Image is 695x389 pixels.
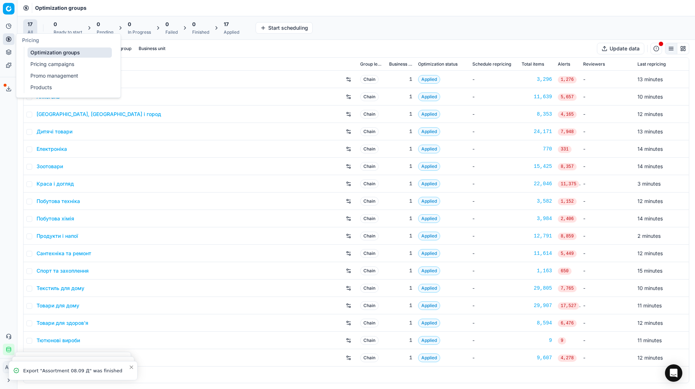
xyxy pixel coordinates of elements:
[418,353,440,362] span: Applied
[469,193,519,210] td: -
[558,215,577,223] span: 2,406
[389,285,412,292] div: 1
[37,145,67,153] a: Електроніка
[469,158,519,175] td: -
[136,44,168,53] button: Business unit
[418,162,440,171] span: Applied
[418,232,440,240] span: Applied
[165,21,169,28] span: 0
[418,127,440,136] span: Applied
[558,128,577,136] span: 7,948
[580,88,635,105] td: -
[522,61,544,67] span: Total items
[580,245,635,262] td: -
[389,61,412,67] span: Business unit
[665,364,682,382] div: Open Intercom Messenger
[637,198,663,204] span: 12 minutes
[224,21,229,28] span: 17
[637,302,662,309] span: 11 minutes
[165,29,178,35] div: Failed
[23,367,129,374] div: Export "Assortment 08.09 Д" was finished
[360,61,383,67] span: Group level
[637,128,663,135] span: 13 minutes
[522,145,552,153] a: 770
[637,337,662,343] span: 11 minutes
[558,355,577,362] span: 4,278
[522,76,552,83] a: 3,296
[558,250,577,257] span: 5,449
[637,61,666,67] span: Last repricing
[389,198,412,205] div: 1
[522,232,552,240] a: 12,791
[360,110,379,119] span: Chain
[389,93,412,100] div: 1
[192,29,209,35] div: Finished
[360,232,379,240] span: Chain
[37,198,80,205] a: Побутова техніка
[558,268,572,275] span: 650
[389,354,412,361] div: 1
[418,110,440,119] span: Applied
[360,353,379,362] span: Chain
[54,21,57,28] span: 0
[637,320,663,326] span: 12 minutes
[637,215,663,222] span: 14 minutes
[127,363,136,372] button: Close toast
[360,179,379,188] span: Chain
[580,227,635,245] td: -
[580,297,635,314] td: -
[37,267,89,274] a: Спорт та захоплення
[469,332,519,349] td: -
[637,111,663,117] span: 12 minutes
[37,285,84,292] a: Текстиль для дому
[469,123,519,140] td: -
[360,214,379,223] span: Chain
[522,215,552,222] a: 3,984
[637,76,663,82] span: 13 minutes
[389,76,412,83] div: 1
[418,301,440,310] span: Applied
[192,21,195,28] span: 0
[360,319,379,327] span: Chain
[580,140,635,158] td: -
[580,123,635,140] td: -
[37,250,91,257] a: Сантехніка та ремонт
[389,302,412,309] div: 1
[637,285,663,291] span: 10 minutes
[256,22,313,34] button: Start scheduling
[558,76,577,83] span: 1,276
[522,198,552,205] a: 3,582
[360,266,379,275] span: Chain
[522,180,552,187] a: 22,046
[580,262,635,280] td: -
[522,302,552,309] a: 29,907
[418,75,440,84] span: Applied
[469,314,519,332] td: -
[389,267,412,274] div: 1
[637,233,661,239] span: 2 minutes
[360,249,379,258] span: Chain
[37,111,161,118] a: [GEOGRAPHIC_DATA], [GEOGRAPHIC_DATA] і город
[54,29,82,35] div: Ready to start
[522,285,552,292] div: 29,805
[28,29,33,35] div: All
[583,61,605,67] span: Reviewers
[469,88,519,105] td: -
[389,250,412,257] div: 1
[522,267,552,274] a: 1,163
[418,266,440,275] span: Applied
[637,355,663,361] span: 12 minutes
[637,181,661,187] span: 3 minutes
[469,175,519,193] td: -
[97,21,100,28] span: 0
[558,233,577,240] span: 8,859
[522,354,552,361] div: 9,607
[360,127,379,136] span: Chain
[580,349,635,367] td: -
[580,332,635,349] td: -
[35,4,87,12] span: Optimization groups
